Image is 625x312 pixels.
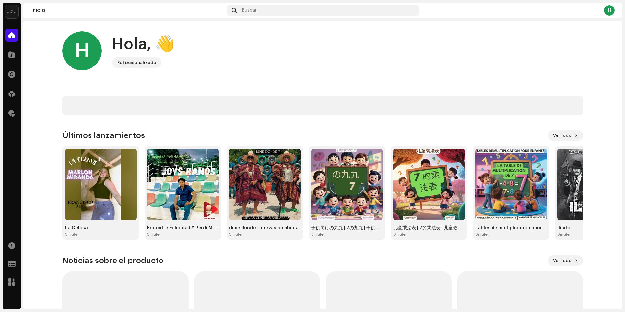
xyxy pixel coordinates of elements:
[62,255,163,266] h3: Noticias sobre el producto
[604,5,615,16] div: H
[475,232,488,237] div: Single
[475,225,547,231] div: Tables de multiplication pour enfants | La table de multiplication de 7 | Musique éducative pour ...
[65,149,137,220] img: 0d185ade-e16b-4a3d-a714-73512d6fc496
[229,225,301,231] div: dime donde - nuevas cumbias bailables
[229,149,301,220] img: b47ce3c5-2882-468a-8bd6-83f87e98cc54
[557,232,570,237] div: Single
[548,130,583,141] button: Ver todo
[311,149,383,220] img: f44a7fa5-60c4-44ab-a30e-ffbe8c8b9bd2
[393,232,406,237] div: Single
[393,149,465,220] img: a8d8b84c-18ff-4393-93be-54d2dd6c4ba7
[242,8,257,13] span: Buscar
[117,59,156,66] div: Rol personalizado
[147,232,160,237] div: Single
[548,255,583,266] button: Ver todo
[62,31,102,70] div: H
[311,232,324,237] div: Single
[62,130,145,141] h3: Últimos lanzamientos
[65,225,137,231] div: La Celosa
[475,149,547,220] img: 5a9e7db7-6e88-4e9b-8cfa-fca5d5873084
[65,232,77,237] div: Single
[31,8,224,13] div: Inicio
[311,225,383,231] div: 子供向けの九九 | 7の九九 | 子供向け教育音楽
[5,5,18,18] img: 02a7c2d3-3c89-4098-b12f-2ff2945c95ee
[553,129,572,142] span: Ver todo
[147,149,219,220] img: 4fdefaa2-45f5-42c1-976b-6640749bc7da
[229,232,242,237] div: Single
[112,34,174,55] div: Hola, 👋
[147,225,219,231] div: Encontré Felicidad Y Perdí Mi Amigo
[393,225,465,231] div: 儿童乘法表 | 7的乘法表 | 儿童教育音乐
[553,254,572,267] span: Ver todo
